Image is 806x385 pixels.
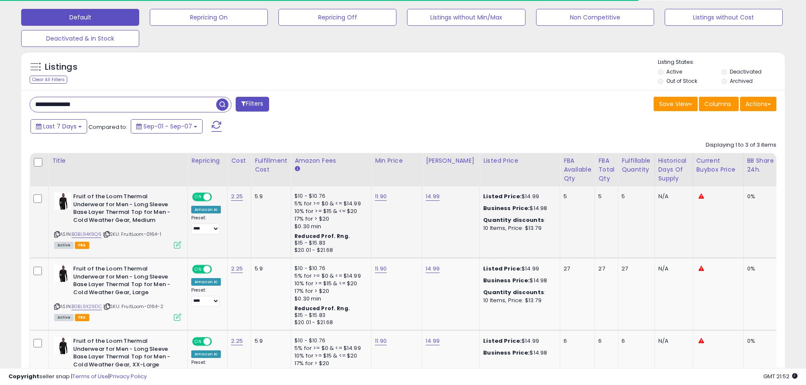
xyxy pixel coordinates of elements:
b: Reduced Prof. Rng. [294,232,350,240]
a: 2.25 [231,337,243,345]
div: Cost [231,156,248,165]
div: 5.9 [255,193,284,200]
label: Deactivated [730,68,762,75]
p: Listing States: [658,58,785,66]
div: Repricing [191,156,224,165]
div: Preset: [191,287,221,306]
a: 11.90 [375,265,387,273]
div: 10% for >= $15 & <= $20 [294,208,365,215]
span: OFF [211,194,224,201]
div: $15 - $15.83 [294,240,365,247]
a: B0BL94K9Q6 [72,231,102,238]
button: Repricing Off [278,9,396,26]
div: FBA Available Qty [564,156,591,183]
div: ASIN: [54,193,181,248]
div: 0% [747,265,775,273]
button: Default [21,9,139,26]
div: 5 [598,193,611,200]
div: 6 [622,337,648,345]
div: $20.01 - $21.68 [294,319,365,326]
a: 11.90 [375,337,387,345]
div: ASIN: [54,265,181,320]
b: Fruit of the Loom Thermal Underwear for Men - Long Sleeve Base Layer Thermal Top for Men - Cold W... [73,193,176,226]
div: 17% for > $20 [294,287,365,295]
div: Amazon Fees [294,156,368,165]
div: Current Buybox Price [696,156,740,174]
div: Fulfillment Cost [255,156,287,174]
label: Archived [730,77,753,85]
div: $0.30 min [294,295,365,303]
div: 5.9 [255,337,284,345]
button: Actions [740,97,776,111]
div: Displaying 1 to 3 of 3 items [706,141,776,149]
div: $10 - $10.76 [294,337,365,344]
span: | SKU: FruitLoom-0164-1 [103,231,161,238]
div: Amazon AI [191,350,221,358]
span: FBA [75,242,89,249]
div: Fulfillable Quantity [622,156,651,174]
div: 5.9 [255,265,284,273]
div: $15 - $15.83 [294,312,365,319]
span: All listings currently available for purchase on Amazon [54,242,74,249]
b: Business Price: [483,276,530,284]
a: 2.25 [231,265,243,273]
div: 6 [598,337,611,345]
div: Listed Price [483,156,556,165]
h5: Listings [45,61,77,73]
div: 10 Items, Price: $13.79 [483,224,553,232]
a: Terms of Use [72,372,108,380]
div: 5% for >= $0 & <= $14.99 [294,344,365,352]
b: Reduced Prof. Rng. [294,305,350,312]
a: Privacy Policy [110,372,147,380]
span: Last 7 Days [43,122,77,131]
button: Non Competitive [536,9,654,26]
div: $0.30 min [294,223,365,230]
span: All listings currently available for purchase on Amazon [54,314,74,321]
span: | SKU: FruitLoom-0164-2 [103,303,163,310]
a: 2.25 [231,192,243,201]
b: Quantity discounts [483,216,544,224]
div: [PERSON_NAME] [426,156,476,165]
div: $20.01 - $21.68 [294,247,365,254]
div: seller snap | | [8,373,147,381]
a: 14.99 [426,192,440,201]
span: Columns [704,100,731,108]
span: FBA [75,314,89,321]
button: Columns [699,97,739,111]
a: 14.99 [426,265,440,273]
div: 27 [598,265,611,273]
div: Amazon AI [191,278,221,286]
div: : [483,216,553,224]
span: 2025-09-15 21:52 GMT [763,372,798,380]
button: Listings without Min/Max [407,9,525,26]
span: ON [193,194,204,201]
div: Historical Days Of Supply [658,156,689,183]
div: 27 [622,265,648,273]
div: 5 [622,193,648,200]
div: Amazon AI [191,206,221,213]
div: 5 [564,193,588,200]
b: Listed Price: [483,337,522,345]
div: $14.99 [483,265,553,273]
div: Preset: [191,215,221,234]
div: 27 [564,265,588,273]
div: 5% for >= $0 & <= $14.99 [294,200,365,208]
button: Last 7 Days [30,119,87,134]
div: 10% for >= $15 & <= $20 [294,352,365,360]
div: Preset: [191,360,221,379]
button: Sep-01 - Sep-07 [131,119,203,134]
label: Out of Stock [666,77,697,85]
div: N/A [658,193,686,200]
a: 11.90 [375,192,387,201]
div: 5% for >= $0 & <= $14.99 [294,272,365,280]
b: Business Price: [483,204,530,212]
b: Business Price: [483,349,530,357]
button: Listings without Cost [665,9,783,26]
div: Min Price [375,156,418,165]
div: $10 - $10.76 [294,193,365,200]
div: N/A [658,265,686,273]
span: OFF [211,266,224,273]
div: N/A [658,337,686,345]
div: Title [52,156,184,165]
div: 10 Items, Price: $13.79 [483,297,553,304]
